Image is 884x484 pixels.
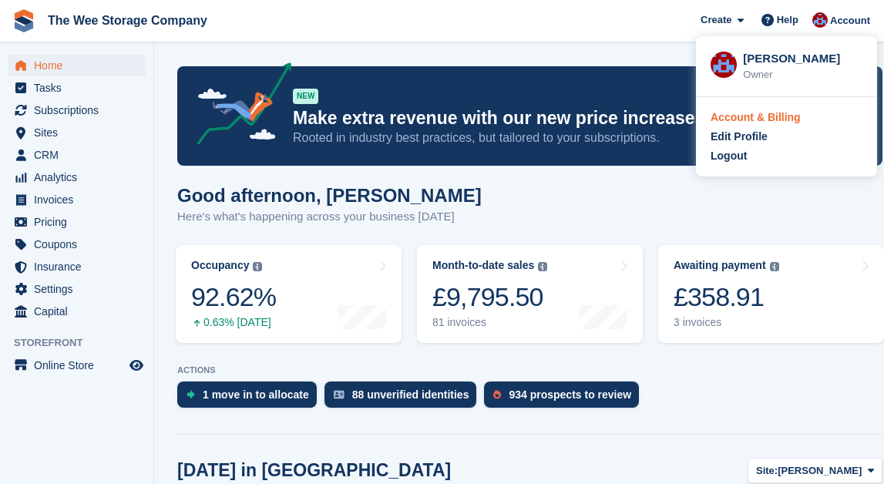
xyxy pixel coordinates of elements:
[34,234,126,255] span: Coupons
[34,166,126,188] span: Analytics
[8,211,146,233] a: menu
[8,166,146,188] a: menu
[12,9,35,32] img: stora-icon-8386f47178a22dfd0bd8f6a31ec36ba5ce8667c1dd55bd0f319d3a0aa187defe.svg
[334,390,345,399] img: verify_identity-adf6edd0f0f0b5bbfe63781bf79b02c33cf7c696d77639b501bdc392416b5a36.svg
[711,148,747,164] div: Logout
[34,355,126,376] span: Online Store
[777,12,798,28] span: Help
[34,144,126,166] span: CRM
[711,129,768,145] div: Edit Profile
[711,109,862,126] a: Account & Billing
[8,99,146,121] a: menu
[674,259,766,272] div: Awaiting payment
[293,129,748,146] p: Rooted in industry best practices, but tailored to your subscriptions.
[8,189,146,210] a: menu
[743,50,862,64] div: [PERSON_NAME]
[184,62,292,150] img: price-adjustments-announcement-icon-8257ccfd72463d97f412b2fc003d46551f7dbcb40ab6d574587a9cd5c0d94...
[674,281,779,313] div: £358.91
[203,388,309,401] div: 1 move in to allocate
[34,55,126,76] span: Home
[432,316,547,329] div: 81 invoices
[42,8,213,33] a: The Wee Storage Company
[538,262,547,271] img: icon-info-grey-7440780725fd019a000dd9b08b2336e03edf1995a4989e88bcd33f0948082b44.svg
[770,262,779,271] img: icon-info-grey-7440780725fd019a000dd9b08b2336e03edf1995a4989e88bcd33f0948082b44.svg
[34,211,126,233] span: Pricing
[748,458,882,483] button: Site: [PERSON_NAME]
[711,52,737,78] img: Scott Ritchie
[34,189,126,210] span: Invoices
[8,234,146,255] a: menu
[756,463,778,479] span: Site:
[191,316,276,329] div: 0.63% [DATE]
[34,122,126,143] span: Sites
[8,256,146,277] a: menu
[293,107,748,129] p: Make extra revenue with our new price increases tool
[34,256,126,277] span: Insurance
[509,388,631,401] div: 934 prospects to review
[8,122,146,143] a: menu
[8,144,146,166] a: menu
[127,356,146,375] a: Preview store
[177,185,482,206] h1: Good afternoon, [PERSON_NAME]
[8,55,146,76] a: menu
[191,259,249,272] div: Occupancy
[8,278,146,300] a: menu
[743,67,862,82] div: Owner
[177,208,482,226] p: Here's what's happening across your business [DATE]
[711,148,862,164] a: Logout
[711,109,801,126] div: Account & Billing
[187,390,195,399] img: move_ins_to_allocate_icon-fdf77a2bb77ea45bf5b3d319d69a93e2d87916cf1d5bf7949dd705db3b84f3ca.svg
[701,12,731,28] span: Create
[711,129,862,145] a: Edit Profile
[191,281,276,313] div: 92.62%
[14,335,153,351] span: Storefront
[177,460,451,481] h2: [DATE] in [GEOGRAPHIC_DATA]
[352,388,469,401] div: 88 unverified identities
[830,13,870,29] span: Account
[176,245,402,343] a: Occupancy 92.62% 0.63% [DATE]
[484,381,647,415] a: 934 prospects to review
[8,77,146,99] a: menu
[778,463,862,479] span: [PERSON_NAME]
[177,365,882,375] p: ACTIONS
[34,301,126,322] span: Capital
[674,316,779,329] div: 3 invoices
[417,245,643,343] a: Month-to-date sales £9,795.50 81 invoices
[432,281,547,313] div: £9,795.50
[8,355,146,376] a: menu
[177,381,324,415] a: 1 move in to allocate
[34,99,126,121] span: Subscriptions
[253,262,262,271] img: icon-info-grey-7440780725fd019a000dd9b08b2336e03edf1995a4989e88bcd33f0948082b44.svg
[324,381,485,415] a: 88 unverified identities
[34,77,126,99] span: Tasks
[8,301,146,322] a: menu
[812,12,828,28] img: Scott Ritchie
[293,89,318,104] div: NEW
[493,390,501,399] img: prospect-51fa495bee0391a8d652442698ab0144808aea92771e9ea1ae160a38d050c398.svg
[34,278,126,300] span: Settings
[432,259,534,272] div: Month-to-date sales
[658,245,884,343] a: Awaiting payment £358.91 3 invoices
